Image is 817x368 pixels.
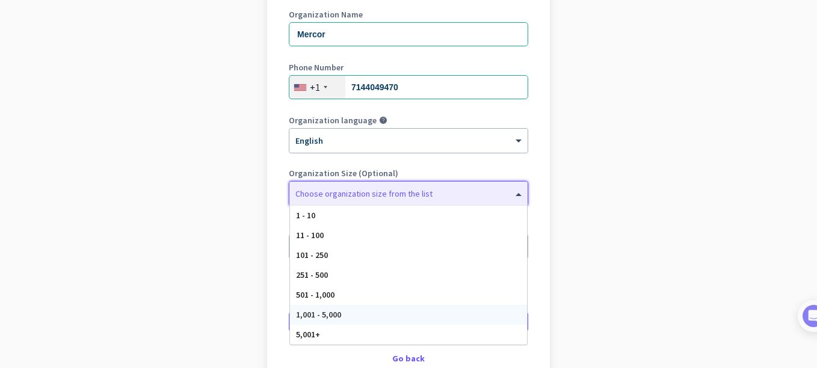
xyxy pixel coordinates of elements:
[289,10,528,19] label: Organization Name
[296,289,335,300] span: 501 - 1,000
[289,169,528,177] label: Organization Size (Optional)
[289,311,528,333] button: Create Organization
[289,75,528,99] input: 201-555-0123
[289,354,528,363] div: Go back
[296,230,324,241] span: 11 - 100
[296,210,315,221] span: 1 - 10
[289,63,528,72] label: Phone Number
[296,309,341,320] span: 1,001 - 5,000
[310,81,320,93] div: +1
[289,22,528,46] input: What is the name of your organization?
[379,116,387,124] i: help
[296,329,320,340] span: 5,001+
[290,206,527,345] div: Options List
[296,250,328,260] span: 101 - 250
[296,269,328,280] span: 251 - 500
[289,222,528,230] label: Organization Time Zone
[289,116,377,124] label: Organization language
